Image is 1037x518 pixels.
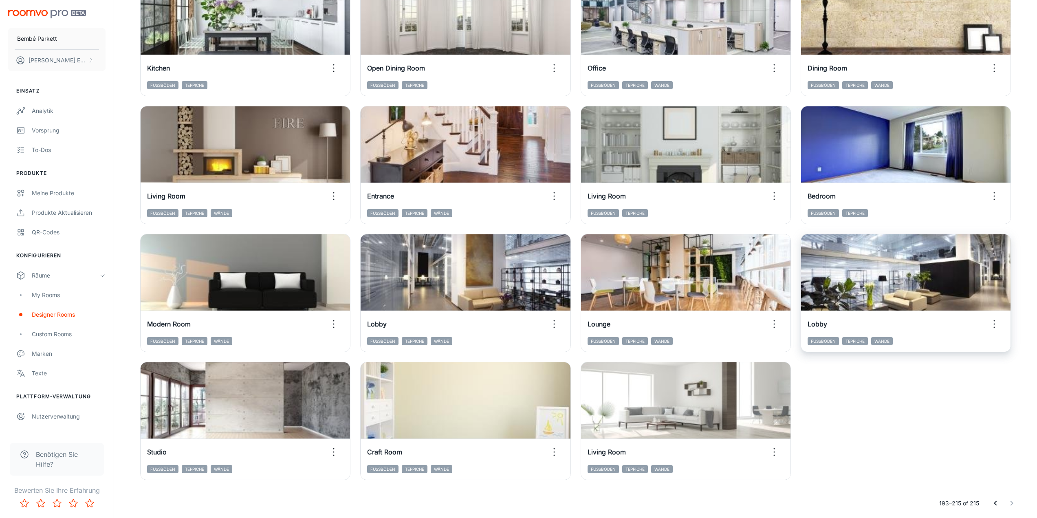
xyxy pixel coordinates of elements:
div: My Rooms [32,291,106,300]
span: Fußböden [367,209,399,217]
div: Analytik [32,106,106,115]
span: Wände [871,337,893,345]
h6: Craft Room [367,447,402,457]
p: Bembé Parkett [17,34,57,43]
span: Fußböden [367,337,399,345]
span: Fußböden [147,465,178,473]
span: Wände [211,337,232,345]
span: Teppiche [622,337,648,345]
button: Go to previous page [987,495,1004,511]
h6: Bedroom [808,191,836,201]
button: Bembé Parkett [8,28,106,49]
div: Räume [32,271,99,280]
span: Wände [871,81,893,89]
img: Roomvo PRO Beta [8,10,86,18]
h6: Open Dining Room [367,63,425,73]
span: Teppiche [182,81,207,89]
div: Nutzerverwaltung [32,412,106,421]
button: Rate 4 star [65,495,81,511]
h6: Kitchen [147,63,170,73]
span: Fußböden [808,81,839,89]
span: Teppiche [842,209,868,217]
span: Fußböden [147,81,178,89]
span: Wände [651,465,673,473]
span: Fußböden [367,81,399,89]
div: Marken [32,349,106,358]
span: Wände [211,465,232,473]
div: Vorsprung [32,126,106,135]
span: Fußböden [808,209,839,217]
h6: Lounge [588,319,610,329]
h6: Living Room [588,447,626,457]
div: Produkte aktualisieren [32,208,106,217]
p: 193–215 of 215 [939,499,979,508]
span: Fußböden [588,81,619,89]
span: Teppiche [402,209,427,217]
span: Teppiche [622,465,648,473]
span: Wände [431,209,452,217]
span: Wände [651,337,673,345]
span: Teppiche [402,337,427,345]
span: Fußböden [588,465,619,473]
span: Teppiche [182,465,207,473]
div: Designer Rooms [32,310,106,319]
span: Teppiche [842,337,868,345]
span: Teppiche [842,81,868,89]
h6: Lobby [367,319,387,329]
p: Bewerten Sie Ihre Erfahrung [7,485,107,495]
span: Fußböden [147,209,178,217]
button: Rate 2 star [33,495,49,511]
h6: Entrance [367,191,394,201]
button: Rate 3 star [49,495,65,511]
span: Teppiche [402,81,427,89]
p: [PERSON_NAME] Ettrich [29,56,86,65]
div: To-dos [32,145,106,154]
div: QR-Codes [32,228,106,237]
span: Wände [431,337,452,345]
span: Fußböden [367,465,399,473]
div: Meine Produkte [32,189,106,198]
span: Wände [651,81,673,89]
span: Teppiche [182,209,207,217]
span: Benötigen Sie Hilfe? [36,450,94,469]
button: Rate 1 star [16,495,33,511]
button: Rate 5 star [81,495,98,511]
h6: Lobby [808,319,827,329]
h6: Modern Room [147,319,191,329]
span: Fußböden [588,337,619,345]
span: Wände [211,209,232,217]
h6: Living Room [588,191,626,201]
span: Teppiche [182,337,207,345]
span: Fußböden [588,209,619,217]
h6: Office [588,63,606,73]
span: Fußböden [147,337,178,345]
span: Teppiche [622,209,648,217]
span: Teppiche [622,81,648,89]
span: Wände [431,465,452,473]
div: Custom Rooms [32,330,106,339]
h6: Studio [147,447,167,457]
span: Fußböden [808,337,839,345]
div: Texte [32,369,106,378]
span: Teppiche [402,465,427,473]
h6: Dining Room [808,63,847,73]
button: [PERSON_NAME] Ettrich [8,50,106,71]
h6: Living Room [147,191,185,201]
